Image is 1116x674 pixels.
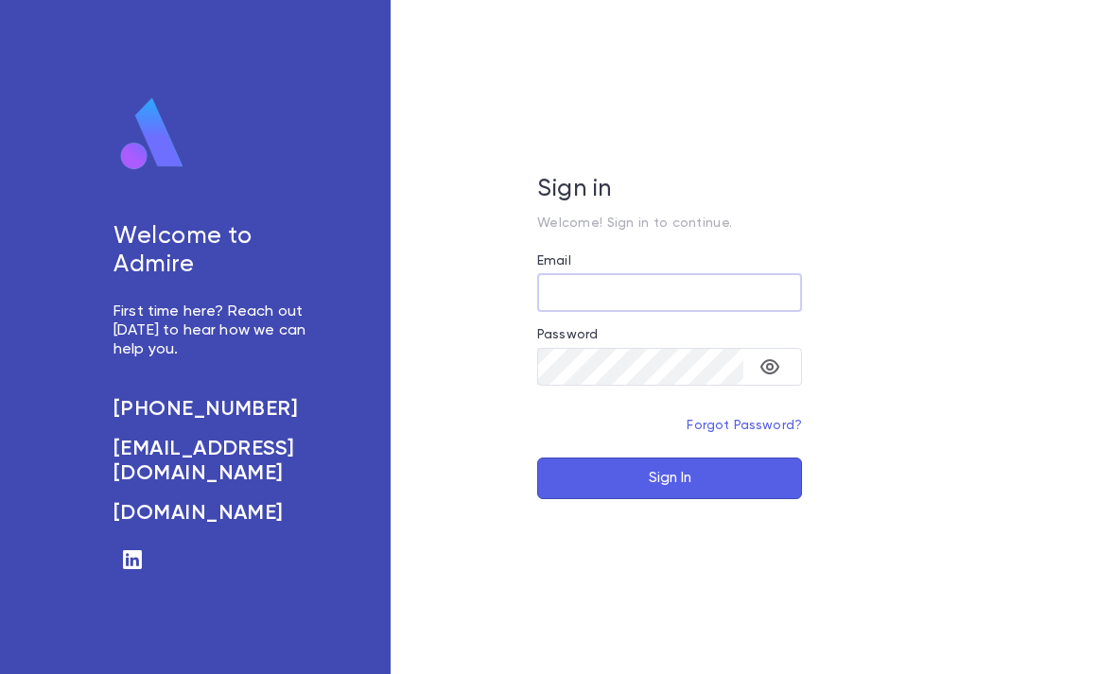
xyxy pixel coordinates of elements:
[537,253,571,268] label: Email
[113,501,315,526] a: [DOMAIN_NAME]
[537,216,802,231] p: Welcome! Sign in to continue.
[537,327,598,342] label: Password
[537,458,802,499] button: Sign In
[113,223,315,280] h5: Welcome to Admire
[687,419,802,432] a: Forgot Password?
[751,348,789,386] button: toggle password visibility
[113,397,315,422] a: [PHONE_NUMBER]
[537,176,802,204] h5: Sign in
[113,302,315,359] p: First time here? Reach out [DATE] to hear how we can help you.
[113,96,191,172] img: logo
[113,437,315,486] a: [EMAIL_ADDRESS][DOMAIN_NAME]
